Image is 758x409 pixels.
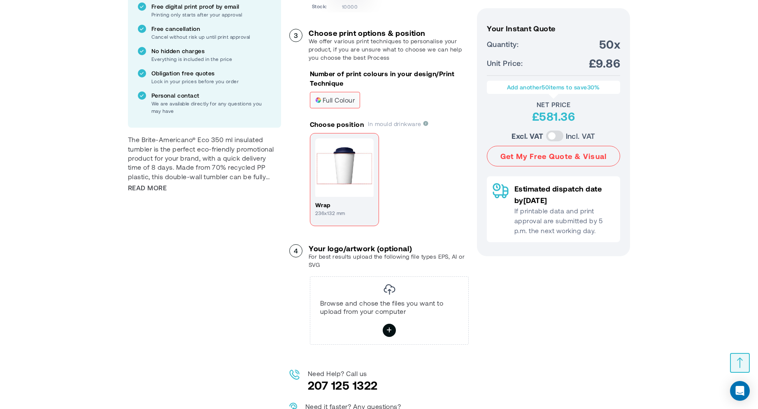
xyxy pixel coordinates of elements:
span: full colour [315,97,355,103]
p: Cancel without risk up until print approval [151,33,271,40]
div: £581.36 [487,109,620,124]
p: 236x132 mm [315,209,374,217]
label: Excl. VAT [512,130,543,142]
p: For best results upload the following file types EPS, AI or SVG [309,252,469,269]
p: Add another items to save [491,83,616,91]
label: Browse and chose the files [383,324,396,337]
div: The Brite-Americano® Eco 350 ml insulated tumbler is the perfect eco-friendly promotional product... [128,135,281,181]
label: Incl. VAT [566,130,595,142]
span: Unit Price: [487,57,523,69]
p: Need Help? Call us [308,369,378,378]
div: Net Price [487,100,620,109]
p: Choose position [310,120,364,129]
p: We are available directly for any questions you may have [151,100,271,115]
img: Delivery [493,183,509,199]
h3: Your logo/artwork (optional) [309,244,469,252]
button: Get My Free Quote & Visual [487,146,620,166]
p: We offer various print techniques to personalise your product, if you are unsure what to choose w... [309,37,469,62]
h3: Your Instant Quote [487,24,620,33]
span: 30% [587,84,600,91]
img: Image Uploader [384,284,395,295]
img: Call us image [289,369,300,380]
p: Printing only starts after your approval [151,11,271,18]
p: No hidden charges [151,47,271,55]
p: Obligation free quotes [151,69,271,77]
span: In mould drinkware [368,120,428,127]
p: Everything is included in the price [151,55,271,63]
p: Personal contact [151,91,271,100]
img: Print position wrap [315,138,374,197]
span: Read More [128,183,167,192]
h4: wrap [315,201,374,209]
a: 207 125 1322 [308,378,378,392]
p: Lock in your prices before you order [151,77,271,85]
span: [DATE] [523,196,547,205]
span: £9.86 [589,56,620,70]
p: Free cancellation [151,25,271,33]
p: Number of print colours in your design/Print Technique [310,69,469,88]
p: Browse and chose the files you want to upload from your computer [320,299,458,316]
p: If printable data and print approval are submitted by 5 p.m. the next working day. [514,206,614,236]
div: Open Intercom Messenger [730,381,750,401]
p: Estimated dispatch date by [514,183,614,206]
h3: Choose print options & position [309,29,469,37]
p: Free digital print proof by email [151,2,271,11]
span: 50 [542,84,549,91]
span: 50x [599,37,620,51]
span: Quantity: [487,38,519,50]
